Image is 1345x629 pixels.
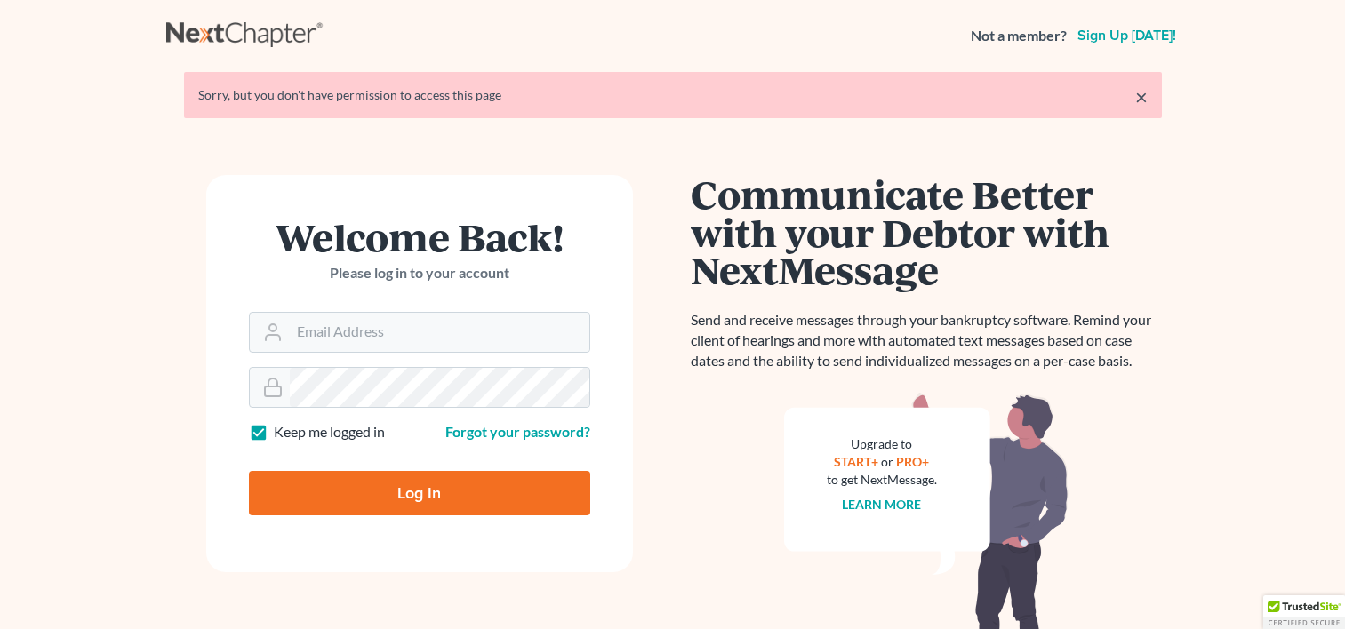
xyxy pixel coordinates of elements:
[896,454,929,469] a: PRO+
[198,86,1148,104] div: Sorry, but you don't have permission to access this page
[249,471,590,515] input: Log In
[834,454,878,469] a: START+
[290,313,589,352] input: Email Address
[274,422,385,442] label: Keep me logged in
[249,218,590,256] h1: Welcome Back!
[827,471,937,489] div: to get NextMessage.
[691,310,1162,371] p: Send and receive messages through your bankruptcy software. Remind your client of hearings and mo...
[842,497,921,512] a: Learn more
[1074,28,1180,43] a: Sign up [DATE]!
[1263,595,1345,629] div: TrustedSite Certified
[445,423,590,440] a: Forgot your password?
[971,26,1067,46] strong: Not a member?
[1135,86,1148,107] a: ×
[827,435,937,453] div: Upgrade to
[691,175,1162,289] h1: Communicate Better with your Debtor with NextMessage
[881,454,893,469] span: or
[249,263,590,283] p: Please log in to your account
